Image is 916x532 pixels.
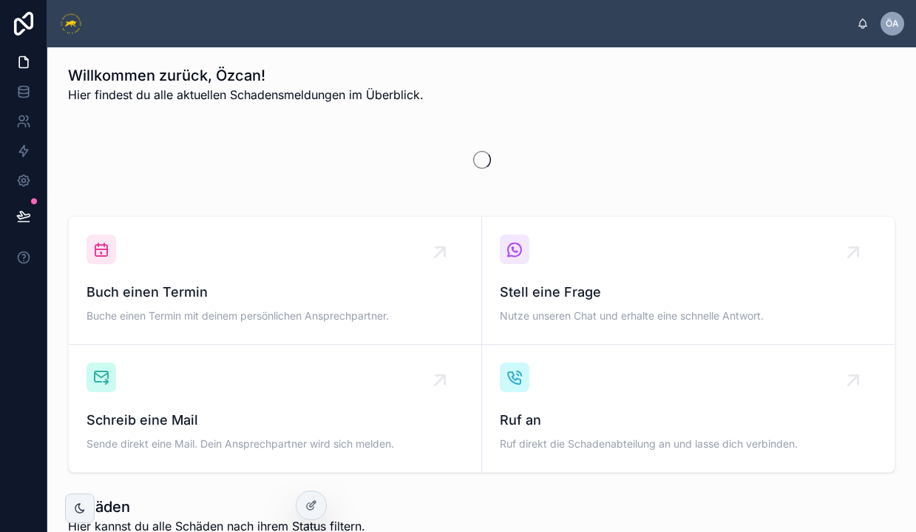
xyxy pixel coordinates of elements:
[95,21,857,27] div: scrollable content
[68,65,424,86] h1: Willkommen zurück, Özcan!
[500,309,878,323] span: Nutze unseren Chat und erhalte eine schnelle Antwort.
[500,282,878,303] span: Stell eine Frage
[886,18,899,30] span: ÖA
[69,217,482,345] a: Buch einen TerminBuche einen Termin mit deinem persönlichen Ansprechpartner.
[68,86,424,104] span: Hier findest du alle aktuellen Schadensmeldungen im Überblick.
[86,410,464,431] span: Schreib eine Mail
[86,282,464,303] span: Buch einen Termin
[59,12,83,36] img: App logo
[482,217,895,345] a: Stell eine FrageNutze unseren Chat und erhalte eine schnelle Antwort.
[69,345,482,472] a: Schreib eine MailSende direkt eine Mail. Dein Ansprechpartner wird sich melden.
[68,496,365,517] h1: Schäden
[500,437,878,451] span: Ruf direkt die Schadenabteilung an und lasse dich verbinden.
[86,309,464,323] span: Buche einen Termin mit deinem persönlichen Ansprechpartner.
[86,437,464,451] span: Sende direkt eine Mail. Dein Ansprechpartner wird sich melden.
[482,345,895,472] a: Ruf anRuf direkt die Schadenabteilung an und lasse dich verbinden.
[500,410,878,431] span: Ruf an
